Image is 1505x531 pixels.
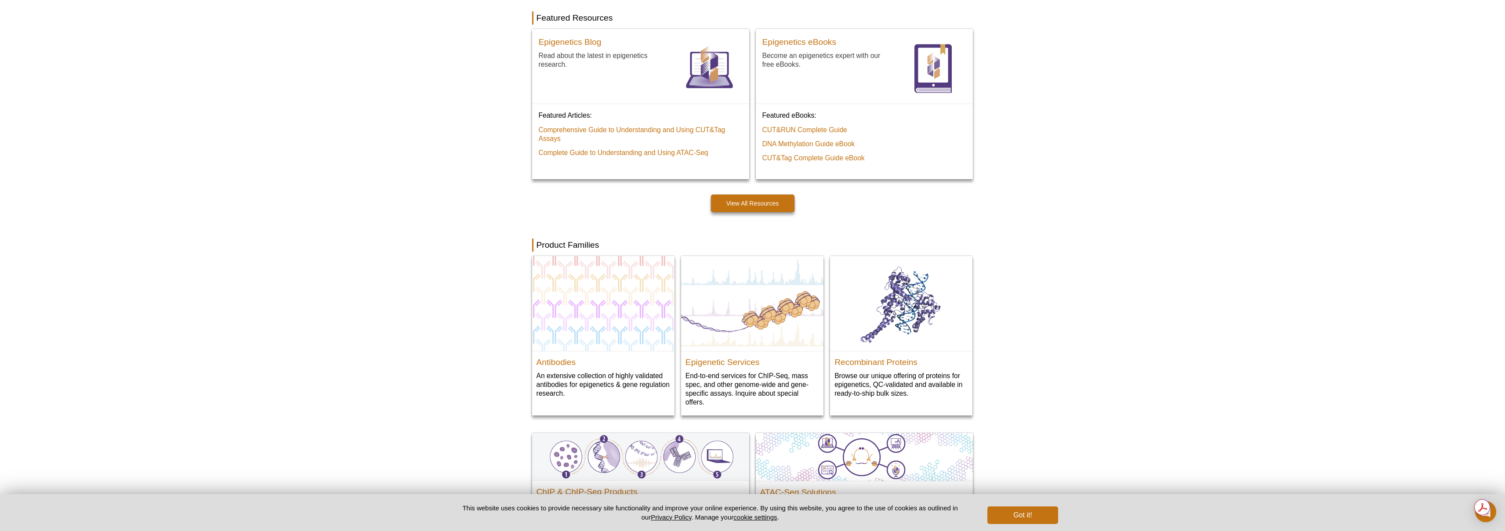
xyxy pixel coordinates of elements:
p: Featured Articles: [539,111,743,120]
button: cookie settings [733,513,777,521]
a: Epigenetics Blog [539,36,602,51]
a: DNA Methylation Guide eBook [762,140,855,148]
a: Antibodies for Epigenetics Antibodies An extensive collection of highly validated antibodies for ... [532,256,675,407]
img: Recombinant Proteins [830,256,972,351]
a: Epigenetics eBooks [762,36,837,51]
button: Got it! [987,506,1058,524]
h2: Product Families [532,238,973,252]
a: Recombinant Proteins Recombinant Proteins Browse our unique offering of proteins for epigenetics,... [830,256,972,407]
p: End-to-end services for ChIP‑Seq, mass spec, and other genome-wide and gene-specific assays. Inqu... [685,371,819,407]
h2: Antibodies [537,354,670,367]
img: Active Motif [532,433,749,480]
img: eBooks [900,36,966,101]
h2: ATAC-Seq Solutions [760,484,968,497]
p: Become an epigenetics expert with our free eBooks. [762,51,894,69]
a: Comprehensive Guide to Understanding and Using CUT&Tag Assays [539,126,733,143]
a: Complete Guide to Understanding and Using ATAC‑Seq [539,148,708,157]
img: Custom Services [681,256,823,351]
img: Blog [677,36,743,101]
p: Browse our unique offering of proteins for epigenetics, QC-validated and available in ready-to-sh... [834,371,968,398]
h3: Epigenetics Blog [539,38,602,47]
h2: Recombinant Proteins [834,354,968,367]
a: Blog [677,36,743,104]
img: Antibodies for Epigenetics [532,256,675,351]
a: CUT&Tag Complete Guide eBook [762,154,865,163]
h3: Epigenetics eBooks [762,38,837,47]
h2: Featured Resources [532,11,973,25]
p: Featured eBooks: [762,111,966,120]
h2: Epigenetic Services [685,354,819,367]
p: Read about the latest in epigenetics research. [539,51,670,69]
p: This website uses cookies to provide necessary site functionality and improve your online experie... [447,503,973,522]
a: eBooks [900,36,966,104]
a: CUT&RUN Complete Guide [762,126,847,134]
img: ATAC-Seq Solutions [756,433,973,481]
h2: ChIP & ChIP-Seq Products [537,483,745,496]
a: Custom Services Epigenetic Services End-to-end services for ChIP‑Seq, mass spec, and other genome... [681,256,823,415]
a: Privacy Policy [651,513,691,521]
a: View All Resources [711,195,794,212]
p: An extensive collection of highly validated antibodies for epigenetics & gene regulation research. [537,371,670,398]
